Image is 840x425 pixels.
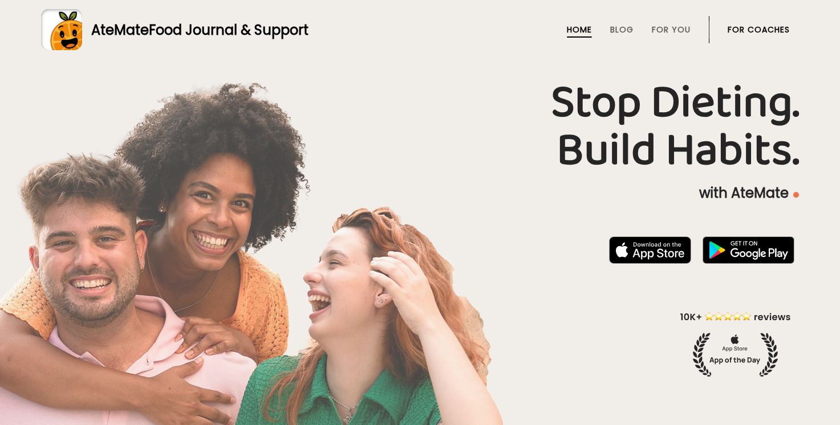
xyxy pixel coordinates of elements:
[82,20,309,40] div: AteMate
[41,79,799,175] h1: Stop Dieting. Build Habits.
[41,184,799,202] p: with AteMate
[672,310,799,377] img: home-hero-appoftheday.png
[609,236,691,264] img: badge-download-apple.svg
[652,25,691,34] a: For You
[610,25,634,34] a: Blog
[567,25,592,34] a: Home
[728,25,790,34] a: For Coaches
[149,21,309,39] span: Food Journal & Support
[41,9,799,50] a: AteMateFood Journal & Support
[703,236,794,264] img: badge-download-google.png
